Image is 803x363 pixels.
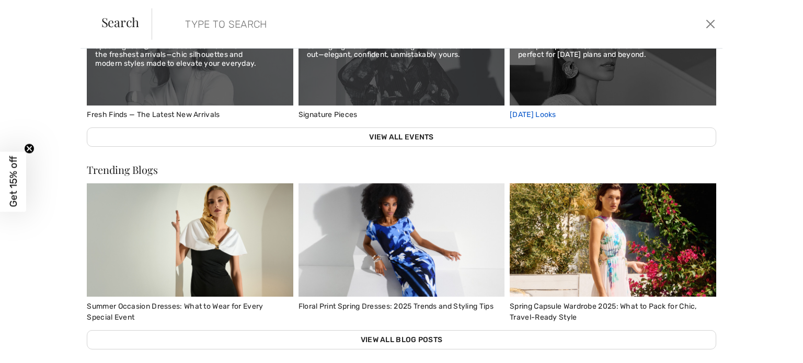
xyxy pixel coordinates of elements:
span: Signature Pieces [299,110,358,119]
img: Spring Capsule Wardrobe 2025: What to Pack for Chic, Travel-Ready Style [510,183,716,297]
a: Floral Print Spring Dresses: 2025 Trends and Styling Tips Floral Print Spring Dresses: 2025 Trend... [299,183,504,311]
span: Fresh Finds — The Latest New Arrivals [87,110,220,119]
span: Get 15% off [7,156,19,207]
div: Trending Blogs [87,165,716,175]
span: Floral Print Spring Dresses: 2025 Trends and Styling Tips [299,302,494,311]
a: Summer Occasion Dresses: What to Wear for Every Special Event Summer Occasion Dresses: What to We... [87,183,293,322]
span: Chat [23,7,44,17]
span: Summer Occasion Dresses: What to Wear for Every Special Event [87,302,263,322]
img: Floral Print Spring Dresses: 2025 Trends and Styling Tips [299,183,504,297]
input: TYPE TO SEARCH [177,8,571,40]
span: Spring Capsule Wardrobe 2025: What to Pack for Chic, Travel-Ready Style [510,302,697,322]
p: Discover what’s new, now. Join us and special guest @howrosdoesit as we unveil the freshest arriv... [95,33,284,68]
a: View All Events [87,127,716,147]
a: View All Blog Posts [87,330,716,349]
span: Search [101,16,140,28]
a: Spring Capsule Wardrobe 2025: What to Pack for Chic, Travel-Ready Style Spring Capsule Wardrobe 2... [510,183,716,322]
button: Close teaser [24,143,35,154]
span: [DATE] Looks [510,110,556,119]
button: Close [703,16,718,32]
img: Summer Occasion Dresses: What to Wear for Every Special Event [87,183,293,297]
